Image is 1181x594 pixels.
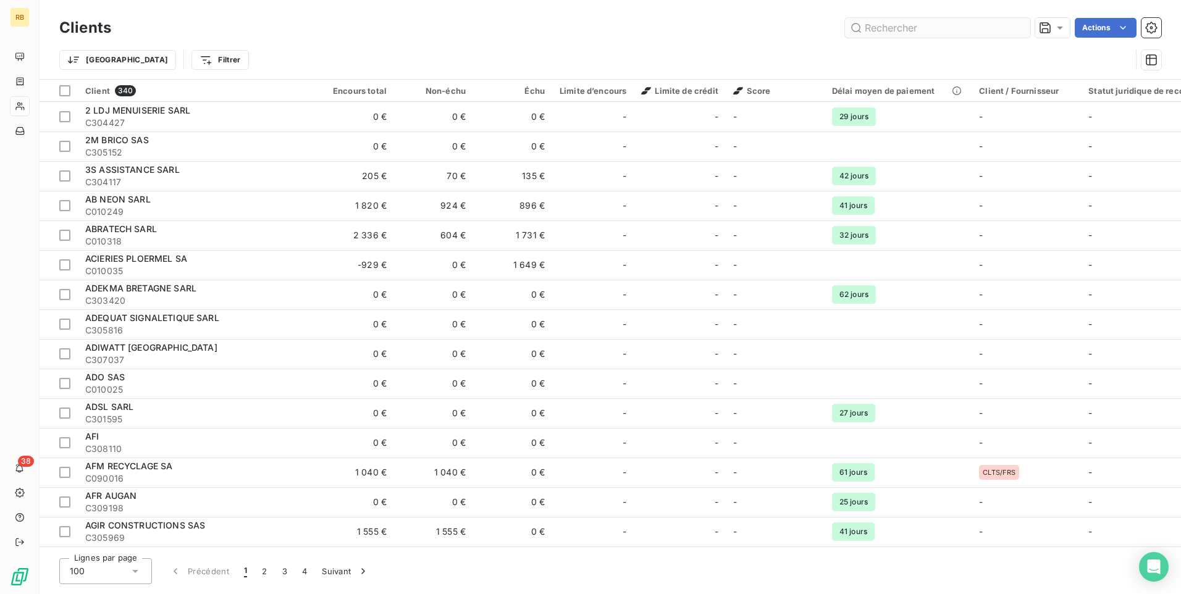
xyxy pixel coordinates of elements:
[85,283,196,293] span: ADEKMA BRETAGNE SARL
[315,458,394,487] td: 1 040 €
[394,102,473,132] td: 0 €
[473,339,552,369] td: 0 €
[715,466,718,479] span: -
[832,196,875,215] span: 41 jours
[85,490,137,501] span: AFR AUGAN
[641,86,718,96] span: Limite de crédit
[401,86,466,96] div: Non-échu
[394,369,473,398] td: 0 €
[979,408,983,418] span: -
[70,565,85,577] span: 100
[473,220,552,250] td: 1 731 €
[560,86,626,96] div: Limite d’encours
[85,431,99,441] span: AFI
[832,493,875,511] span: 25 jours
[979,496,983,507] span: -
[979,289,983,299] span: -
[315,309,394,339] td: 0 €
[394,517,473,546] td: 1 555 €
[623,525,626,538] span: -
[733,111,737,122] span: -
[85,383,308,396] span: C010025
[1088,408,1092,418] span: -
[733,526,737,537] span: -
[394,191,473,220] td: 924 €
[191,50,248,70] button: Filtrer
[715,111,718,123] span: -
[85,105,190,115] span: 2 LDJ MENUISERIE SARL
[394,161,473,191] td: 70 €
[473,398,552,428] td: 0 €
[394,428,473,458] td: 0 €
[623,199,626,212] span: -
[1088,289,1092,299] span: -
[473,487,552,517] td: 0 €
[715,525,718,538] span: -
[473,546,552,576] td: 0 €
[315,428,394,458] td: 0 €
[315,132,394,161] td: 0 €
[733,200,737,211] span: -
[473,250,552,280] td: 1 649 €
[85,295,308,307] span: C303420
[315,191,394,220] td: 1 820 €
[85,401,133,412] span: ADSL SARL
[1088,496,1092,507] span: -
[394,309,473,339] td: 0 €
[394,339,473,369] td: 0 €
[979,230,983,240] span: -
[715,259,718,271] span: -
[623,437,626,449] span: -
[85,117,308,129] span: C304427
[733,496,737,507] span: -
[85,253,187,264] span: ACIERIES PLOERMEL SA
[623,496,626,508] span: -
[481,86,545,96] div: Échu
[59,50,176,70] button: [GEOGRAPHIC_DATA]
[733,289,737,299] span: -
[733,259,737,270] span: -
[832,404,875,422] span: 27 jours
[983,469,1015,476] span: CLTS/FRS
[623,377,626,390] span: -
[315,161,394,191] td: 205 €
[715,229,718,241] span: -
[733,408,737,418] span: -
[1075,18,1137,38] button: Actions
[85,224,157,234] span: ABRATECH SARL
[237,558,254,584] button: 1
[1088,230,1092,240] span: -
[715,288,718,301] span: -
[85,502,308,514] span: C309198
[473,132,552,161] td: 0 €
[979,200,983,211] span: -
[85,146,308,159] span: C305152
[623,288,626,301] span: -
[85,164,180,175] span: 3S ASSISTANCE SARL
[394,458,473,487] td: 1 040 €
[315,369,394,398] td: 0 €
[733,437,737,448] span: -
[394,398,473,428] td: 0 €
[733,467,737,477] span: -
[979,319,983,329] span: -
[275,558,295,584] button: 3
[715,496,718,508] span: -
[85,520,205,530] span: AGIR CONSTRUCTIONS SAS
[85,135,149,145] span: 2M BRICO SAS
[979,170,983,181] span: -
[832,107,876,126] span: 29 jours
[10,7,30,27] div: RB
[244,565,247,577] span: 1
[85,461,172,471] span: AFM RECYCLAGE SA
[162,558,237,584] button: Précédent
[473,428,552,458] td: 0 €
[832,167,876,185] span: 42 jours
[832,522,875,541] span: 41 jours
[715,170,718,182] span: -
[394,487,473,517] td: 0 €
[715,348,718,360] span: -
[394,250,473,280] td: 0 €
[473,369,552,398] td: 0 €
[315,250,394,280] td: -929 €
